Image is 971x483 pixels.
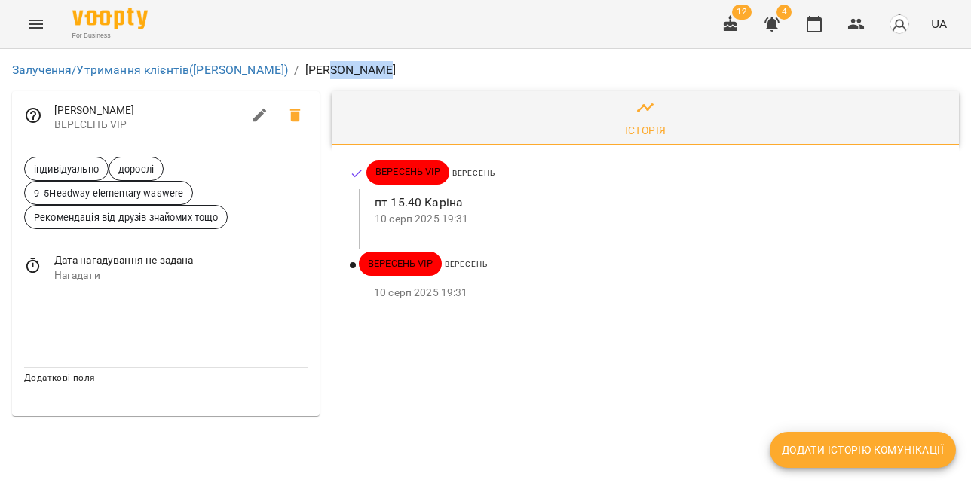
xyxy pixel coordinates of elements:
[24,372,95,383] span: Додаткові поля
[931,16,947,32] span: UA
[109,162,163,176] span: дорослі
[732,5,752,20] span: 12
[452,169,495,177] span: ВЕРЕСЕНЬ
[54,253,308,268] span: Дата нагадування не задана
[374,286,935,301] p: 10 серп 2025 19:31
[18,6,54,42] button: Menu
[54,103,242,118] span: [PERSON_NAME]
[625,121,666,139] div: Історія
[305,61,397,79] p: [PERSON_NAME]
[72,8,148,29] img: Voopty Logo
[445,260,488,268] span: ВЕРЕСЕНЬ
[72,31,148,41] span: For Business
[359,257,442,271] span: ВЕРЕСЕНЬ VIP
[375,194,935,212] p: пт 15.40 Каріна
[375,212,935,227] p: 10 серп 2025 19:31
[24,106,42,124] svg: Відповідальний співробітник не заданий
[889,14,910,35] img: avatar_s.png
[366,165,449,179] span: ВЕРЕСЕНЬ VIP
[12,61,959,79] nav: breadcrumb
[294,61,299,79] li: /
[25,162,108,176] span: індивідуально
[12,63,288,77] a: Залучення/Утримання клієнтів([PERSON_NAME])
[54,268,308,283] span: Нагадати
[776,5,792,20] span: 4
[925,10,953,38] button: UA
[25,186,192,200] span: 9_5Headway elementary waswere
[25,210,227,225] span: Рекомендація від друзів знайомих тощо
[54,118,242,133] span: ВЕРЕСЕНЬ VIP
